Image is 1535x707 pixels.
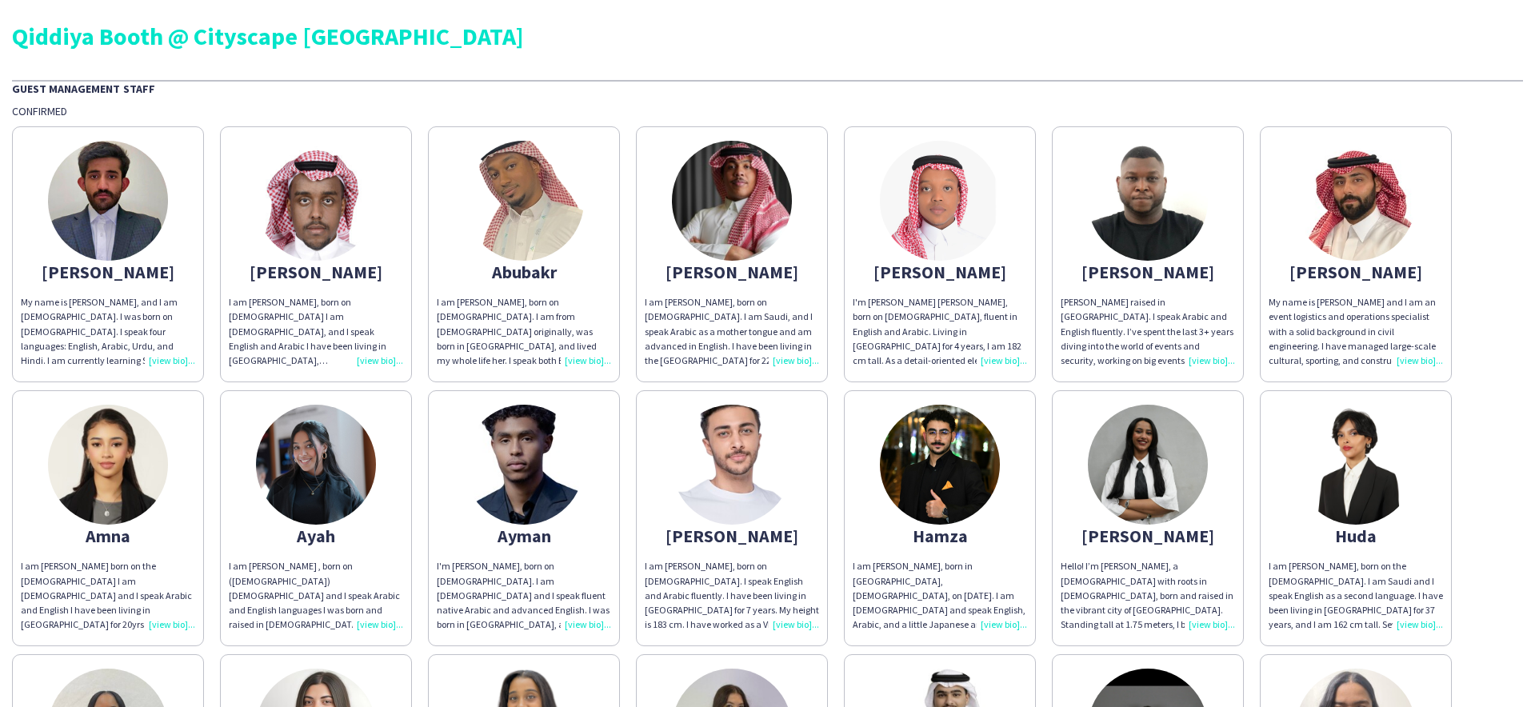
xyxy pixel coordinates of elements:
[853,559,1027,632] div: I am [PERSON_NAME], born in [GEOGRAPHIC_DATA], [DEMOGRAPHIC_DATA], on [DATE]. I am [DEMOGRAPHIC_D...
[48,141,168,261] img: thumb-672d101f17e43.jpg
[21,559,195,632] div: I am [PERSON_NAME] born on the [DEMOGRAPHIC_DATA] I am [DEMOGRAPHIC_DATA] and I speak Arabic and ...
[1269,265,1443,279] div: [PERSON_NAME]
[229,529,403,543] div: Ayah
[464,141,584,261] img: thumb-bedb60c8-aa37-4680-a184-eaa0b378644e.png
[21,265,195,279] div: [PERSON_NAME]
[853,295,1027,368] div: I'm [PERSON_NAME] [PERSON_NAME], born on [DEMOGRAPHIC_DATA], fluent in English and Arabic. Living...
[1061,529,1235,543] div: [PERSON_NAME]
[256,405,376,525] img: thumb-c862469f-fc06-4f1e-af3d-2b8e6a07bb09.jpg
[645,559,819,632] div: I am [PERSON_NAME], born on [DEMOGRAPHIC_DATA]. I speak English and Arabic fluently. I have been ...
[1088,141,1208,261] img: thumb-9d49ac32-8468-4eb2-b218-1366b8821a73.jpg
[1269,529,1443,543] div: Huda
[229,265,403,279] div: [PERSON_NAME]
[1061,295,1235,368] div: [PERSON_NAME] raised in [GEOGRAPHIC_DATA]. I speak Arabic and English fluently. I’ve spent the la...
[229,559,403,632] div: I am [PERSON_NAME] , born on ([DEMOGRAPHIC_DATA]) [DEMOGRAPHIC_DATA] and I speak Arabic and Engli...
[48,405,168,525] img: thumb-68cb52027a68a.jpeg
[437,265,611,279] div: Abubakr
[1088,405,1208,525] img: thumb-0c99f086-efba-4e05-a457-4246f39b963a.jpg
[437,559,611,632] div: I'm [PERSON_NAME], born on [DEMOGRAPHIC_DATA]. I am [DEMOGRAPHIC_DATA] and I speak fluent native ...
[1061,559,1235,632] div: Hello! I’m [PERSON_NAME], a [DEMOGRAPHIC_DATA] with roots in [DEMOGRAPHIC_DATA], born and raised ...
[645,295,819,368] div: I am [PERSON_NAME], born on [DEMOGRAPHIC_DATA]. I am Saudi, and I speak Arabic as a mother tongue...
[645,265,819,279] div: [PERSON_NAME]
[21,529,195,543] div: Amna
[645,529,819,543] div: [PERSON_NAME]
[437,529,611,543] div: Ayman
[1296,141,1416,261] img: thumb-672946c82245e.jpeg
[12,104,1523,118] div: Confirmed
[464,405,584,525] img: thumb-66ea8428de065.jpeg
[437,295,611,368] div: I am [PERSON_NAME], born on [DEMOGRAPHIC_DATA]. I am from [DEMOGRAPHIC_DATA] originally, was born...
[672,141,792,261] img: thumb-683d556527835.jpg
[229,295,403,368] div: I am [PERSON_NAME], born on [DEMOGRAPHIC_DATA] I am [DEMOGRAPHIC_DATA], and I speak English and A...
[853,265,1027,279] div: [PERSON_NAME]
[1269,295,1443,368] div: My name is [PERSON_NAME] and I am an event logistics and operations specialist with a solid backg...
[1296,405,1416,525] img: thumb-cb42e4ec-c2e2-408e-88c6-ac0900df0bff.png
[853,529,1027,543] div: Hamza
[880,141,1000,261] img: thumb-0417b52c-77af-4b18-9cf9-5646f7794a18.jpg
[672,405,792,525] img: thumb-9e882183-ba0c-497a-86f9-db893e2c1540.png
[12,24,1523,48] div: Qiddiya Booth @ Cityscape [GEOGRAPHIC_DATA]
[880,405,1000,525] img: thumb-d5697310-354e-4160-8482-2de81a197cb4.jpg
[12,80,1523,96] div: Guest Management Staff
[1269,559,1443,632] div: I am [PERSON_NAME], born on the [DEMOGRAPHIC_DATA]. I am Saudi and I speak English as a second la...
[1061,265,1235,279] div: [PERSON_NAME]
[256,141,376,261] img: thumb-68c2dd12cbea5.jpeg
[21,295,195,368] div: My name is [PERSON_NAME], and I am [DEMOGRAPHIC_DATA]. I was born on [DEMOGRAPHIC_DATA]. I speak ...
